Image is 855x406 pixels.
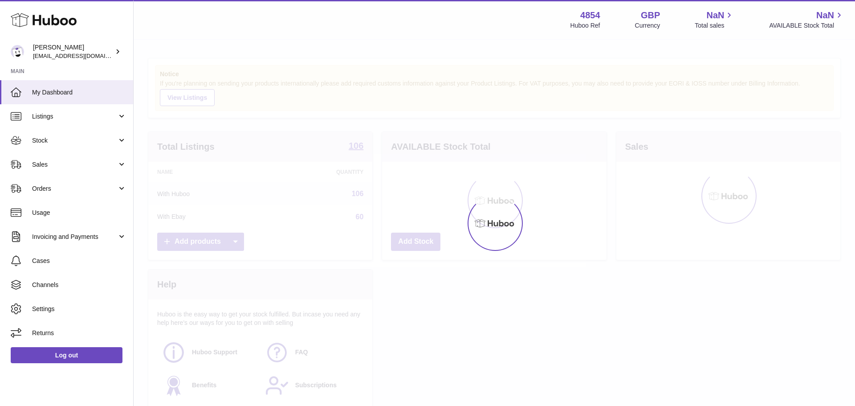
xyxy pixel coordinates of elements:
[32,136,117,145] span: Stock
[32,329,126,337] span: Returns
[32,209,126,217] span: Usage
[33,43,113,60] div: [PERSON_NAME]
[570,21,600,30] div: Huboo Ref
[32,305,126,313] span: Settings
[32,257,126,265] span: Cases
[32,233,117,241] span: Invoicing and Payments
[769,21,844,30] span: AVAILABLE Stock Total
[32,88,126,97] span: My Dashboard
[695,9,734,30] a: NaN Total sales
[580,9,600,21] strong: 4854
[32,112,117,121] span: Listings
[32,160,117,169] span: Sales
[816,9,834,21] span: NaN
[635,21,660,30] div: Currency
[32,185,117,193] span: Orders
[695,21,734,30] span: Total sales
[706,9,724,21] span: NaN
[769,9,844,30] a: NaN AVAILABLE Stock Total
[32,281,126,289] span: Channels
[641,9,660,21] strong: GBP
[11,347,122,363] a: Log out
[33,52,131,59] span: [EMAIL_ADDRESS][DOMAIN_NAME]
[11,45,24,58] img: internalAdmin-4854@internal.huboo.com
